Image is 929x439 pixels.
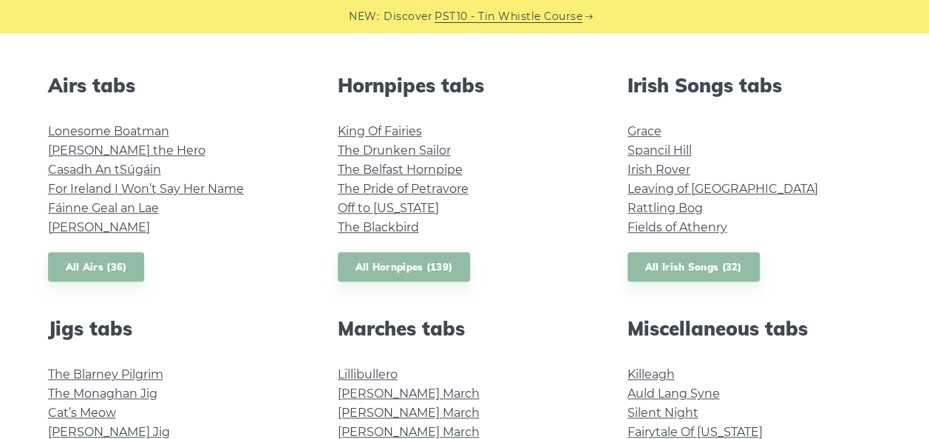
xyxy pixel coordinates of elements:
[627,317,882,340] h2: Miscellaneous tabs
[48,406,116,420] a: Cat’s Meow
[48,201,159,215] a: Fáinne Geal an Lae
[627,163,690,177] a: Irish Rover
[384,8,432,25] span: Discover
[627,201,703,215] a: Rattling Bog
[338,163,463,177] a: The Belfast Hornpipe
[48,182,244,196] a: For Ireland I Won’t Say Her Name
[627,367,675,381] a: Killeagh
[435,8,582,25] a: PST10 - Tin Whistle Course
[338,252,471,282] a: All Hornpipes (139)
[48,252,145,282] a: All Airs (36)
[48,74,302,97] h2: Airs tabs
[627,182,818,196] a: Leaving of [GEOGRAPHIC_DATA]
[627,220,727,234] a: Fields of Athenry
[48,425,170,439] a: [PERSON_NAME] Jig
[338,74,592,97] h2: Hornpipes tabs
[338,201,439,215] a: Off to [US_STATE]
[48,143,205,157] a: [PERSON_NAME] the Hero
[627,124,661,138] a: Grace
[48,317,302,340] h2: Jigs tabs
[627,425,763,439] a: Fairytale Of [US_STATE]
[48,124,169,138] a: Lonesome Boatman
[627,406,698,420] a: Silent Night
[338,143,451,157] a: The Drunken Sailor
[627,143,692,157] a: Spancil Hill
[338,425,480,439] a: [PERSON_NAME] March
[338,182,469,196] a: The Pride of Petravore
[627,74,882,97] h2: Irish Songs tabs
[349,8,379,25] span: NEW:
[338,406,480,420] a: [PERSON_NAME] March
[48,367,163,381] a: The Blarney Pilgrim
[338,220,419,234] a: The Blackbird
[338,124,422,138] a: King Of Fairies
[338,387,480,401] a: [PERSON_NAME] March
[338,367,398,381] a: Lillibullero
[338,317,592,340] h2: Marches tabs
[48,387,157,401] a: The Monaghan Jig
[627,252,760,282] a: All Irish Songs (32)
[48,220,150,234] a: [PERSON_NAME]
[627,387,720,401] a: Auld Lang Syne
[48,163,161,177] a: Casadh An tSúgáin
